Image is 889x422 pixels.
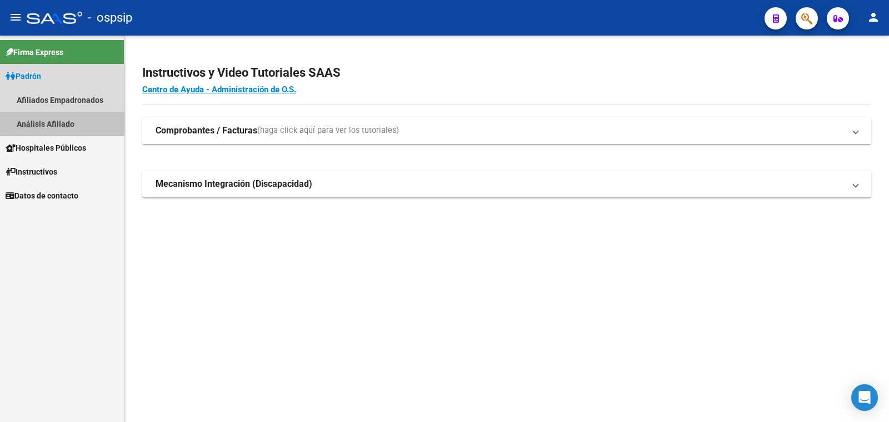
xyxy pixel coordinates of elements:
[867,11,880,24] mat-icon: person
[257,125,399,137] span: (haga click aquí para ver los tutoriales)
[156,125,257,137] strong: Comprobantes / Facturas
[142,62,871,83] h2: Instructivos y Video Tutoriales SAAS
[9,11,22,24] mat-icon: menu
[6,142,86,154] span: Hospitales Públicos
[6,46,63,58] span: Firma Express
[6,190,78,202] span: Datos de contacto
[88,6,132,30] span: - ospsip
[851,384,878,411] div: Open Intercom Messenger
[6,166,57,178] span: Instructivos
[142,171,871,197] mat-expansion-panel-header: Mecanismo Integración (Discapacidad)
[6,70,41,82] span: Padrón
[156,178,312,190] strong: Mecanismo Integración (Discapacidad)
[142,85,296,95] a: Centro de Ayuda - Administración de O.S.
[142,117,871,144] mat-expansion-panel-header: Comprobantes / Facturas(haga click aquí para ver los tutoriales)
